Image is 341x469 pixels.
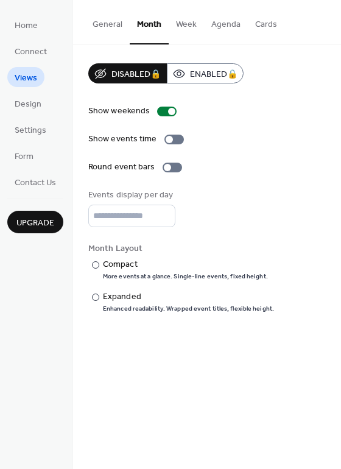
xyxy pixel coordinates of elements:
span: Form [15,150,33,163]
div: Round event bars [88,161,155,174]
div: More events at a glance. Single-line events, fixed height. [103,272,268,281]
div: Show events time [88,133,157,146]
a: Views [7,67,44,87]
span: Connect [15,46,47,58]
a: Connect [7,41,54,61]
a: Contact Us [7,172,63,192]
div: Month Layout [88,242,323,255]
span: Settings [15,124,46,137]
button: Upgrade [7,211,63,233]
div: Expanded [103,291,272,303]
a: Home [7,15,45,35]
div: Show weekends [88,105,150,118]
div: Enhanced readability. Wrapped event titles, flexible height. [103,305,274,313]
span: Home [15,19,38,32]
span: Design [15,98,41,111]
a: Design [7,93,49,113]
div: Events display per day [88,189,173,202]
div: Compact [103,258,265,271]
span: Upgrade [16,217,54,230]
span: Contact Us [15,177,56,189]
a: Form [7,146,41,166]
a: Settings [7,119,54,139]
span: Views [15,72,37,85]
